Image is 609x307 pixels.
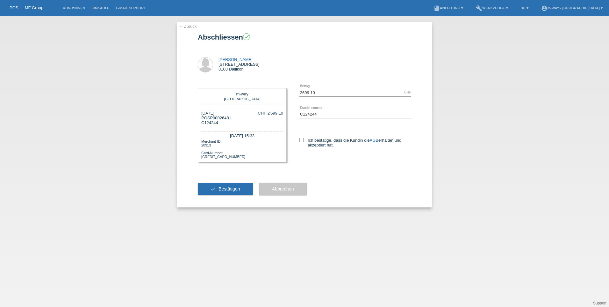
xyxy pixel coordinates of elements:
[219,57,260,71] div: [STREET_ADDRESS] 8108 Dällikon
[433,5,440,11] i: book
[201,131,283,139] div: [DATE] 15:33
[60,6,88,10] a: Kund*innen
[203,96,282,101] div: [GEOGRAPHIC_DATA]
[518,6,532,10] a: DE ▾
[179,24,197,29] a: ← Zurück
[201,139,283,159] div: Merchant-ID: 20913 Card-Number: [CREDIT_CARD_NUMBER]
[10,5,43,10] a: POS — MF Group
[370,138,378,143] a: AGB
[244,34,249,40] i: check
[272,186,294,191] span: Abbrechen
[538,6,606,10] a: account_circlem-way - [GEOGRAPHIC_DATA] ▾
[113,6,149,10] a: E-Mail Support
[203,92,282,96] div: m-way
[259,183,307,195] button: Abbrechen
[430,6,466,10] a: bookAnleitung ▾
[201,111,231,125] div: [DATE] POSP00026481
[476,5,482,11] i: build
[593,301,606,305] a: Support
[201,120,218,125] span: C124244
[211,186,216,191] i: check
[198,183,253,195] button: check Bestätigen
[219,57,253,62] a: [PERSON_NAME]
[258,111,283,116] div: CHF 2'699.10
[299,138,411,147] label: Ich bestätige, dass die Kundin die erhalten und akzeptiert hat.
[404,90,411,94] div: CHF
[473,6,511,10] a: buildWerkzeuge ▾
[219,186,240,191] span: Bestätigen
[88,6,112,10] a: Einkäufe
[541,5,548,11] i: account_circle
[198,33,411,41] h1: Abschliessen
